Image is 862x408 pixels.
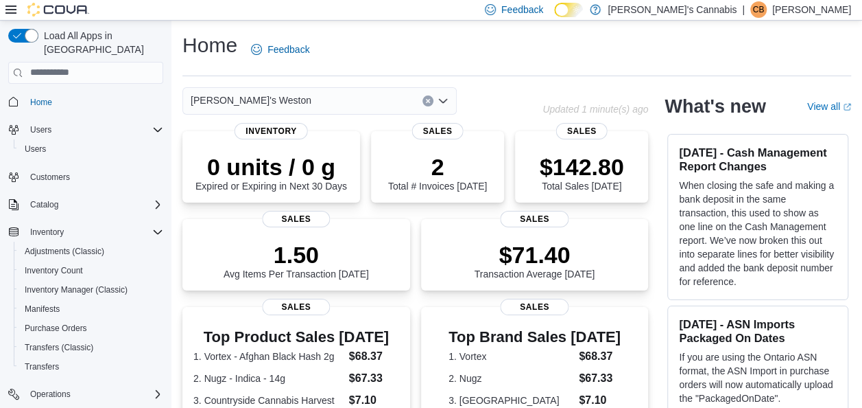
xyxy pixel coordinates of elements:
[579,370,621,387] dd: $67.33
[501,3,543,16] span: Feedback
[665,95,765,117] h2: What's new
[262,211,330,227] span: Sales
[448,329,621,345] h3: Top Brand Sales [DATE]
[193,372,344,385] dt: 2. Nugz - Indica - 14g
[679,146,837,173] h3: [DATE] - Cash Management Report Changes
[807,101,851,112] a: View allExternal link
[19,282,163,298] span: Inventory Manager (Classic)
[38,29,163,56] span: Load All Apps in [GEOGRAPHIC_DATA]
[191,92,311,109] span: [PERSON_NAME]'s Weston
[542,104,648,115] p: Updated 1 minute(s) ago
[19,359,64,375] a: Transfers
[19,262,88,279] a: Inventory Count
[25,122,57,138] button: Users
[3,195,169,214] button: Catalog
[388,153,487,192] div: Total # Invoices [DATE]
[742,1,745,18] p: |
[14,139,169,159] button: Users
[554,3,583,17] input: Dark Mode
[30,97,52,108] span: Home
[25,224,69,240] button: Inventory
[25,224,163,240] span: Inventory
[27,3,89,16] img: Cova
[679,317,837,345] h3: [DATE] - ASN Imports Packaged On Dates
[25,386,76,403] button: Operations
[349,348,399,365] dd: $68.37
[25,284,128,295] span: Inventory Manager (Classic)
[25,265,83,276] span: Inventory Count
[25,386,163,403] span: Operations
[193,350,344,363] dt: 1. Vortex - Afghan Black Hash 2g
[14,319,169,338] button: Purchase Orders
[3,223,169,242] button: Inventory
[540,153,624,181] p: $142.80
[25,323,87,334] span: Purchase Orders
[19,243,163,260] span: Adjustments (Classic)
[14,338,169,357] button: Transfers (Classic)
[14,357,169,376] button: Transfers
[193,329,399,345] h3: Top Product Sales [DATE]
[19,282,133,298] a: Inventory Manager (Classic)
[475,241,595,269] p: $71.40
[349,370,399,387] dd: $67.33
[3,120,169,139] button: Users
[540,153,624,192] div: Total Sales [DATE]
[30,124,51,135] span: Users
[25,196,64,213] button: Catalog
[19,339,99,356] a: Transfers (Classic)
[25,168,163,185] span: Customers
[224,241,369,280] div: Avg Items Per Transaction [DATE]
[19,339,163,356] span: Transfers (Classic)
[30,199,58,210] span: Catalog
[579,348,621,365] dd: $68.37
[3,92,169,112] button: Home
[412,123,464,139] span: Sales
[19,141,51,157] a: Users
[25,122,163,138] span: Users
[19,243,110,260] a: Adjustments (Classic)
[19,320,163,337] span: Purchase Orders
[679,350,837,405] p: If you are using the Ontario ASN format, the ASN Import in purchase orders will now automatically...
[3,385,169,404] button: Operations
[608,1,737,18] p: [PERSON_NAME]'s Cannabis
[25,361,59,372] span: Transfers
[25,93,163,111] span: Home
[448,394,573,407] dt: 3. [GEOGRAPHIC_DATA]
[772,1,851,18] p: [PERSON_NAME]
[554,17,555,18] span: Dark Mode
[475,241,595,280] div: Transaction Average [DATE]
[753,1,765,18] span: CB
[195,153,347,181] p: 0 units / 0 g
[679,179,837,288] p: When closing the safe and making a bank deposit in the same transaction, this used to show as one...
[262,299,330,315] span: Sales
[19,262,163,279] span: Inventory Count
[25,94,58,111] a: Home
[25,169,75,185] a: Customers
[30,389,71,400] span: Operations
[14,242,169,261] button: Adjustments (Classic)
[25,144,46,155] span: Users
[448,372,573,385] dt: 2. Nugz
[19,141,163,157] span: Users
[438,95,448,106] button: Open list of options
[235,123,308,139] span: Inventory
[843,103,851,111] svg: External link
[25,196,163,213] span: Catalog
[422,95,433,106] button: Clear input
[195,153,347,192] div: Expired or Expiring in Next 30 Days
[182,32,237,59] h1: Home
[224,241,369,269] p: 1.50
[556,123,608,139] span: Sales
[19,301,163,317] span: Manifests
[501,211,568,227] span: Sales
[19,359,163,375] span: Transfers
[246,36,315,63] a: Feedback
[14,299,169,319] button: Manifests
[25,342,93,353] span: Transfers (Classic)
[267,43,309,56] span: Feedback
[25,246,104,257] span: Adjustments (Classic)
[388,153,487,181] p: 2
[501,299,568,315] span: Sales
[19,301,65,317] a: Manifests
[25,304,60,315] span: Manifests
